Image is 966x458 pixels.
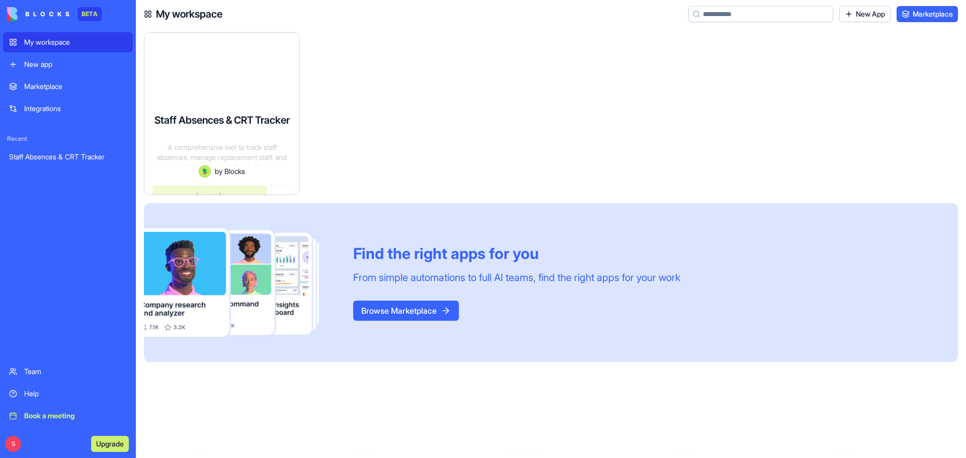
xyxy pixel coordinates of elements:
a: Help [3,384,133,404]
span: S [5,436,21,452]
img: Avatar [199,165,211,177]
a: My workspace [3,32,133,52]
div: My workspace [24,37,127,47]
span: by [215,166,222,176]
span: Blocks [224,166,245,176]
a: Team [3,361,133,382]
a: Marketplace [3,76,133,97]
a: Book a meeting [3,406,133,426]
span: Recent [3,135,133,143]
button: Browse Marketplace [353,301,459,321]
a: Upgrade [91,438,129,448]
a: Marketplace [897,6,958,22]
button: Upgrade [91,436,129,452]
div: Book a meeting [24,411,127,421]
div: Help [24,389,127,399]
a: New App [839,6,891,22]
div: Team [24,367,127,377]
a: Browse Marketplace [353,306,459,316]
div: New app [24,59,127,69]
a: Integrations [3,99,133,119]
a: BETA [7,7,102,21]
div: Staff Absences & CRT Tracker [9,152,127,162]
h4: Staff Absences & CRT Tracker [154,113,290,127]
div: Find the right apps for you [353,244,680,262]
div: A comprehensive tool to track staff absences, manage replacement staff, and monitor budget alloca... [152,142,291,165]
a: New app [3,54,133,74]
div: Marketplace [24,81,127,91]
div: Integrations [24,104,127,114]
a: Staff Absences & CRT Tracker [3,147,133,167]
a: Staff Absences & CRT TrackerA comprehensive tool to track staff absences, manage replacement staf... [144,32,300,195]
h4: My workspace [156,7,222,21]
img: logo [7,7,69,21]
div: From simple automations to full AI teams, find the right apps for your work [353,270,680,285]
button: Launch [152,186,267,206]
div: BETA [77,7,102,21]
